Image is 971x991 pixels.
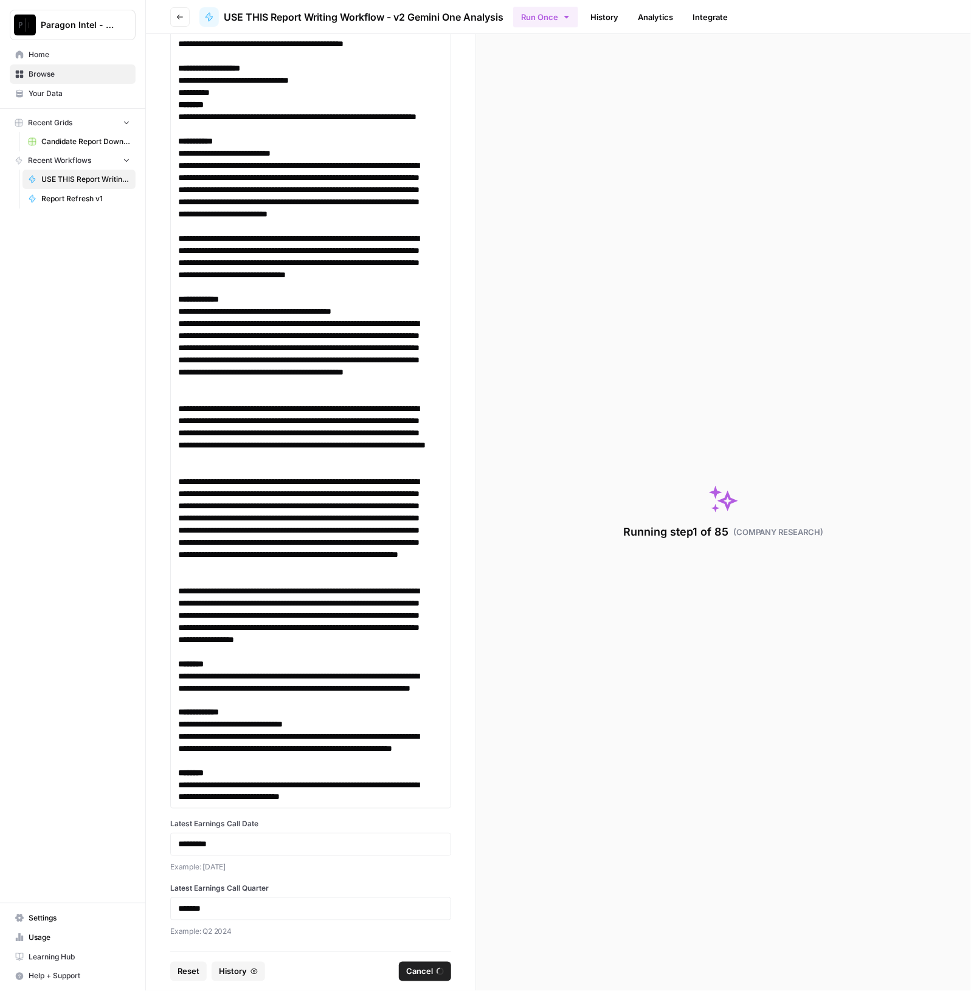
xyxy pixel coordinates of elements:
button: Help + Support [10,967,136,986]
div: Running step 1 of 85 [623,523,824,540]
span: History [219,965,247,978]
a: History [583,7,626,27]
span: Cancel [406,965,433,978]
a: Learning Hub [10,947,136,967]
span: Your Data [29,88,130,99]
a: Report Refresh v1 [22,189,136,209]
span: Report Refresh v1 [41,193,130,204]
img: Paragon Intel - Bill / Ty / Colby R&D Logo [14,14,36,36]
a: Integrate [685,7,735,27]
span: Help + Support [29,971,130,982]
button: Recent Workflows [10,151,136,170]
span: Recent Workflows [28,155,91,166]
span: Learning Hub [29,951,130,962]
a: Usage [10,928,136,947]
p: Example: [DATE] [170,861,451,873]
span: Paragon Intel - Bill / Ty / [PERSON_NAME] R&D [41,19,114,31]
a: Settings [10,908,136,928]
a: Browse [10,64,136,84]
span: ( COMPANY RESEARCH ) [733,526,824,538]
button: Recent Grids [10,114,136,132]
span: USE THIS Report Writing Workflow - v2 Gemini One Analysis [224,10,503,24]
span: Usage [29,932,130,943]
button: History [212,962,265,981]
button: Run Once [513,7,578,27]
span: Home [29,49,130,60]
a: USE THIS Report Writing Workflow - v2 Gemini One Analysis [199,7,503,27]
button: Reset [170,962,207,981]
span: Recent Grids [28,117,72,128]
a: Home [10,45,136,64]
label: Latest Earnings Call Quarter [170,883,451,894]
button: Workspace: Paragon Intel - Bill / Ty / Colby R&D [10,10,136,40]
a: USE THIS Report Writing Workflow - v2 Gemini One Analysis [22,170,136,189]
button: Cancel [399,962,451,981]
label: Latest Earnings Call Date [170,818,451,829]
a: Analytics [631,7,680,27]
span: Settings [29,913,130,924]
span: Reset [178,965,199,978]
span: Candidate Report Download Sheet [41,136,130,147]
p: Example: Q2 2024 [170,925,451,937]
span: USE THIS Report Writing Workflow - v2 Gemini One Analysis [41,174,130,185]
a: Your Data [10,84,136,103]
span: Browse [29,69,130,80]
a: Candidate Report Download Sheet [22,132,136,151]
